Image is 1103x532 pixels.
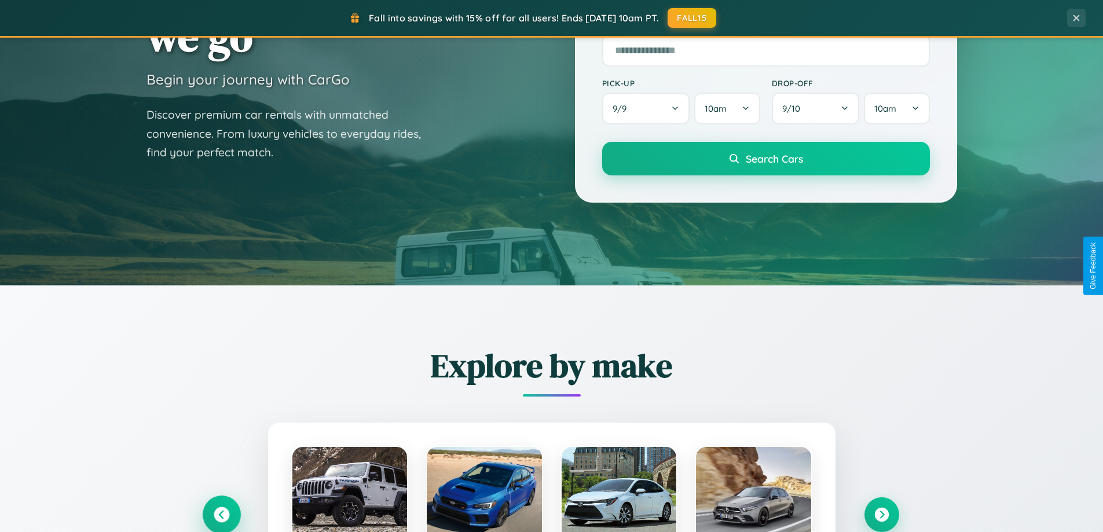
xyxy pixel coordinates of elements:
[694,93,760,124] button: 10am
[146,105,436,162] p: Discover premium car rentals with unmatched convenience. From luxury vehicles to everyday rides, ...
[204,343,899,388] h2: Explore by make
[772,78,930,88] label: Drop-off
[613,103,632,114] span: 9 / 9
[1089,243,1097,289] div: Give Feedback
[602,93,690,124] button: 9/9
[772,93,860,124] button: 9/10
[668,8,716,28] button: FALL15
[602,78,760,88] label: Pick-up
[369,12,659,24] span: Fall into savings with 15% off for all users! Ends [DATE] 10am PT.
[864,93,929,124] button: 10am
[146,71,350,88] h3: Begin your journey with CarGo
[746,152,803,165] span: Search Cars
[602,142,930,175] button: Search Cars
[874,103,896,114] span: 10am
[705,103,727,114] span: 10am
[782,103,806,114] span: 9 / 10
